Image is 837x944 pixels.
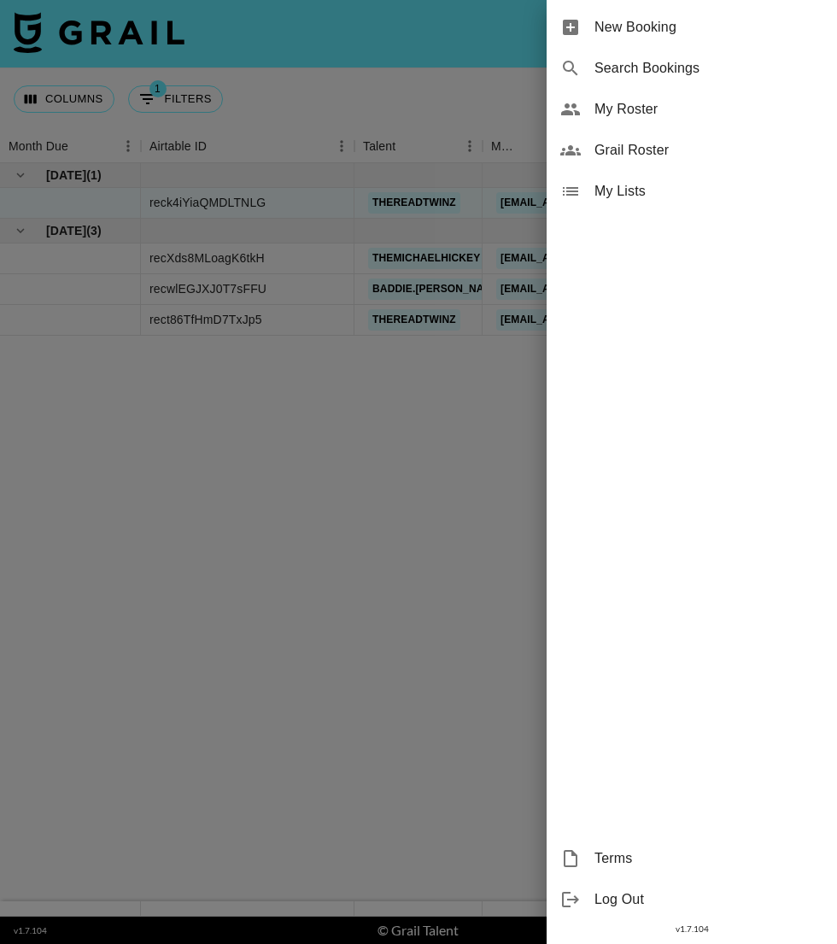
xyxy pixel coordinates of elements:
span: Search Bookings [594,58,823,79]
div: My Roster [547,89,837,130]
div: Grail Roster [547,130,837,171]
span: Terms [594,848,823,869]
div: v 1.7.104 [547,920,837,938]
div: Search Bookings [547,48,837,89]
div: My Lists [547,171,837,212]
span: My Roster [594,99,823,120]
span: Log Out [594,889,823,910]
span: Grail Roster [594,140,823,161]
span: My Lists [594,181,823,202]
span: New Booking [594,17,823,38]
div: Log Out [547,879,837,920]
div: New Booking [547,7,837,48]
div: Terms [547,838,837,879]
